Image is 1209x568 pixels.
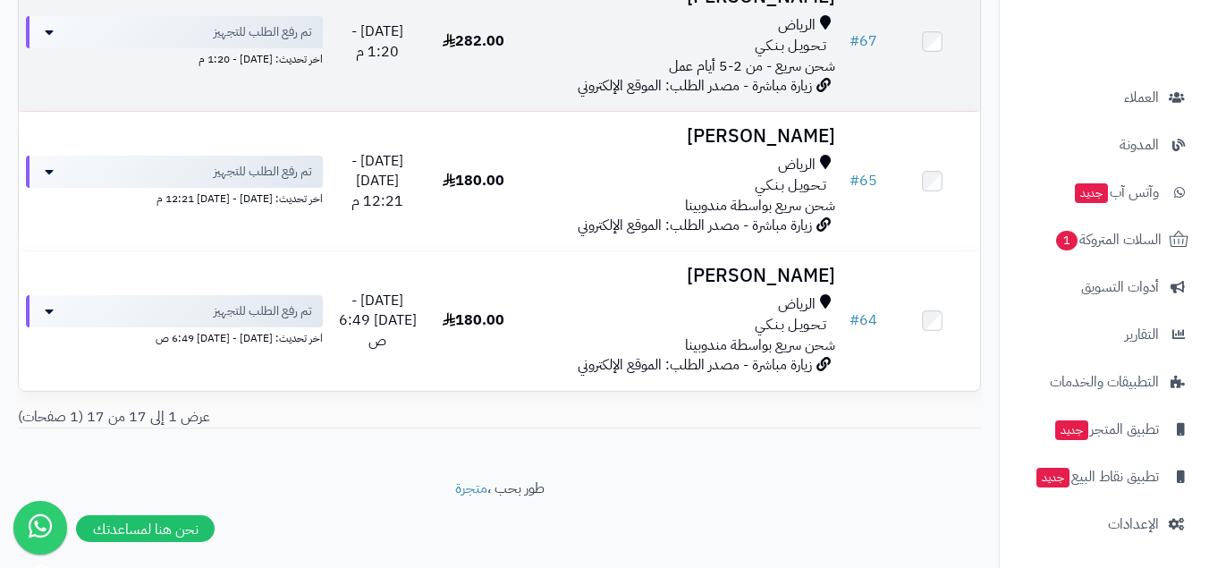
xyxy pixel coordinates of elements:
[685,195,835,216] span: شحن سريع بواسطة مندوبينا
[1050,369,1159,394] span: التطبيقات والخدمات
[850,309,859,331] span: #
[1081,275,1159,300] span: أدوات التسويق
[1010,218,1198,261] a: السلات المتروكة1
[26,327,323,346] div: اخر تحديث: [DATE] - [DATE] 6:49 ص
[850,309,877,331] a: #64
[214,163,312,181] span: تم رفع الطلب للتجهيز
[1075,183,1108,203] span: جديد
[214,23,312,41] span: تم رفع الطلب للتجهيز
[1036,468,1069,487] span: جديد
[578,354,812,376] span: زيارة مباشرة - مصدر الطلب: الموقع الإلكتروني
[26,188,323,207] div: اخر تحديث: [DATE] - [DATE] 12:21 م
[1010,408,1198,451] a: تطبيق المتجرجديد
[1010,171,1198,214] a: وآتس آبجديد
[778,294,816,315] span: الرياض
[455,478,487,499] a: متجرة
[1010,503,1198,546] a: الإعدادات
[1010,76,1198,119] a: العملاء
[1120,132,1159,157] span: المدونة
[755,36,826,56] span: تـحـويـل بـنـكـي
[1010,360,1198,403] a: التطبيقات والخدمات
[1108,512,1159,537] span: الإعدادات
[1010,123,1198,166] a: المدونة
[1053,417,1159,442] span: تطبيق المتجر
[1124,85,1159,110] span: العملاء
[850,170,859,191] span: #
[214,302,312,320] span: تم رفع الطلب للتجهيز
[529,266,835,286] h3: [PERSON_NAME]
[669,55,835,77] span: شحن سريع - من 2-5 أيام عمل
[443,170,504,191] span: 180.00
[755,175,826,196] span: تـحـويـل بـنـكـي
[578,215,812,236] span: زيارة مباشرة - مصدر الطلب: الموقع الإلكتروني
[1054,227,1162,252] span: السلات المتروكة
[778,15,816,36] span: الرياض
[578,75,812,97] span: زيارة مباشرة - مصدر الطلب: الموقع الإلكتروني
[1010,455,1198,498] a: تطبيق نقاط البيعجديد
[755,315,826,335] span: تـحـويـل بـنـكـي
[850,30,859,52] span: #
[1056,231,1078,250] span: 1
[529,126,835,147] h3: [PERSON_NAME]
[778,155,816,175] span: الرياض
[351,21,403,63] span: [DATE] - 1:20 م
[1087,45,1192,82] img: logo-2.png
[1125,322,1159,347] span: التقارير
[443,309,504,331] span: 180.00
[850,30,877,52] a: #67
[26,48,323,67] div: اخر تحديث: [DATE] - 1:20 م
[1035,464,1159,489] span: تطبيق نقاط البيع
[339,290,417,352] span: [DATE] - [DATE] 6:49 ص
[351,150,403,213] span: [DATE] - [DATE] 12:21 م
[1073,180,1159,205] span: وآتس آب
[685,335,835,356] span: شحن سريع بواسطة مندوبينا
[850,170,877,191] a: #65
[1055,420,1088,440] span: جديد
[1010,313,1198,356] a: التقارير
[4,407,500,428] div: عرض 1 إلى 17 من 17 (1 صفحات)
[1010,266,1198,309] a: أدوات التسويق
[443,30,504,52] span: 282.00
